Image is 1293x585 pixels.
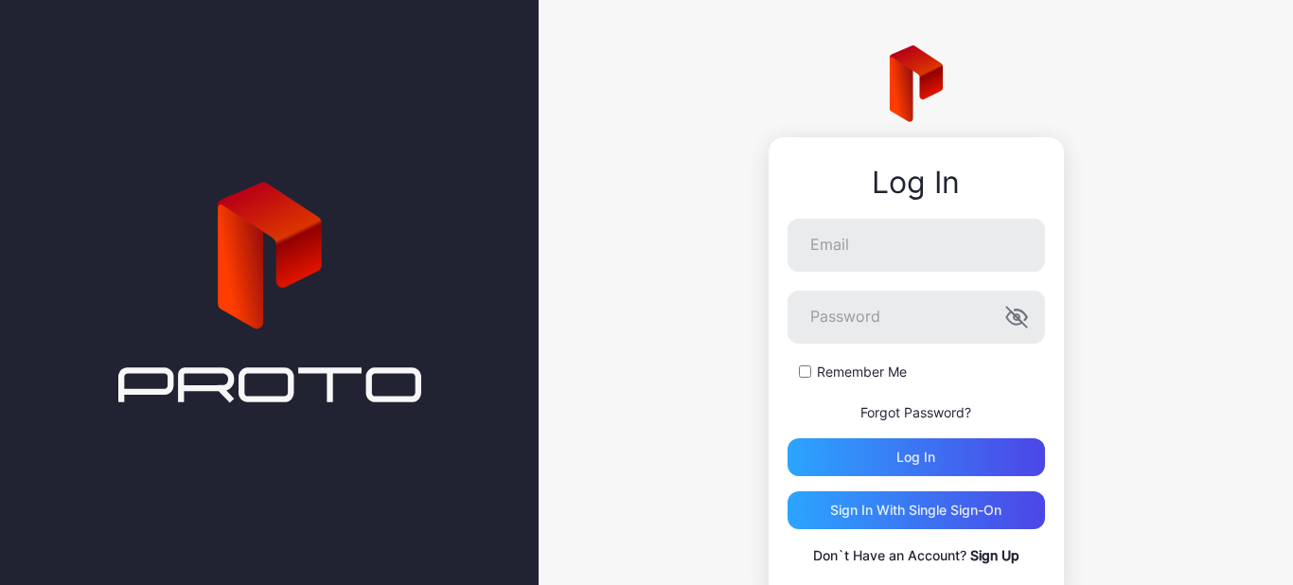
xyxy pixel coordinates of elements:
p: Don`t Have an Account? [788,544,1045,567]
div: Sign in With Single Sign-On [830,503,1001,518]
div: Log in [896,450,935,465]
a: Sign Up [970,547,1019,563]
div: Log In [788,166,1045,200]
label: Remember Me [817,363,907,381]
input: Email [788,219,1045,272]
button: Password [1005,306,1028,328]
button: Sign in With Single Sign-On [788,491,1045,529]
a: Forgot Password? [860,404,971,420]
input: Password [788,291,1045,344]
button: Log in [788,438,1045,476]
